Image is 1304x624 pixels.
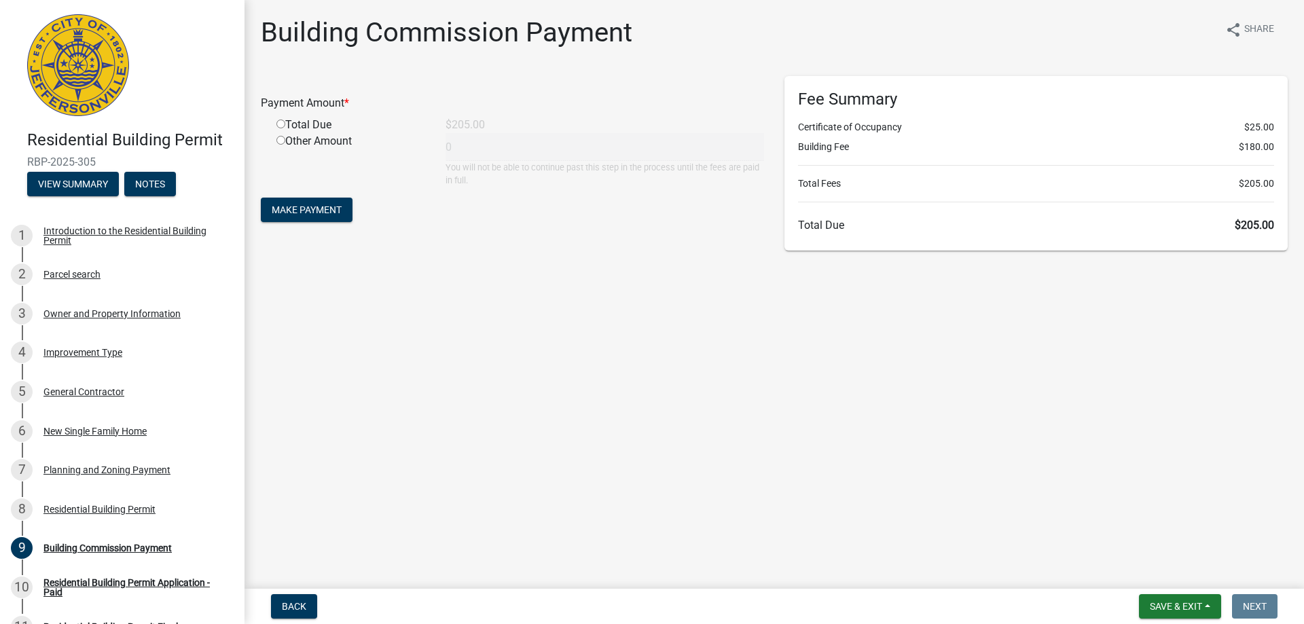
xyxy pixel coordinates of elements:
[27,130,234,150] h4: Residential Building Permit
[11,263,33,285] div: 2
[1243,601,1267,612] span: Next
[11,303,33,325] div: 3
[11,576,33,598] div: 10
[27,172,119,196] button: View Summary
[124,179,176,190] wm-modal-confirm: Notes
[798,177,1274,191] li: Total Fees
[11,381,33,403] div: 5
[11,420,33,442] div: 6
[43,426,147,436] div: New Single Family Home
[43,387,124,397] div: General Contractor
[261,198,352,222] button: Make Payment
[43,465,170,475] div: Planning and Zoning Payment
[282,601,306,612] span: Back
[798,120,1274,134] li: Certificate of Occupancy
[266,133,435,187] div: Other Amount
[43,309,181,318] div: Owner and Property Information
[271,594,317,619] button: Back
[43,578,223,597] div: Residential Building Permit Application - Paid
[1235,219,1274,232] span: $205.00
[798,90,1274,109] h6: Fee Summary
[43,348,122,357] div: Improvement Type
[43,270,101,279] div: Parcel search
[27,155,217,168] span: RBP-2025-305
[1239,177,1274,191] span: $205.00
[1225,22,1242,38] i: share
[261,16,632,49] h1: Building Commission Payment
[43,226,223,245] div: Introduction to the Residential Building Permit
[1139,594,1221,619] button: Save & Exit
[11,342,33,363] div: 4
[43,504,156,514] div: Residential Building Permit
[11,225,33,246] div: 1
[1150,601,1202,612] span: Save & Exit
[798,140,1274,154] li: Building Fee
[1232,594,1278,619] button: Next
[11,537,33,559] div: 9
[272,204,342,215] span: Make Payment
[1214,16,1285,43] button: shareShare
[798,219,1274,232] h6: Total Due
[27,179,119,190] wm-modal-confirm: Summary
[1244,22,1274,38] span: Share
[266,117,435,133] div: Total Due
[11,459,33,481] div: 7
[1239,140,1274,154] span: $180.00
[27,14,129,116] img: City of Jeffersonville, Indiana
[1244,120,1274,134] span: $25.00
[251,95,774,111] div: Payment Amount
[124,172,176,196] button: Notes
[43,543,172,553] div: Building Commission Payment
[11,498,33,520] div: 8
